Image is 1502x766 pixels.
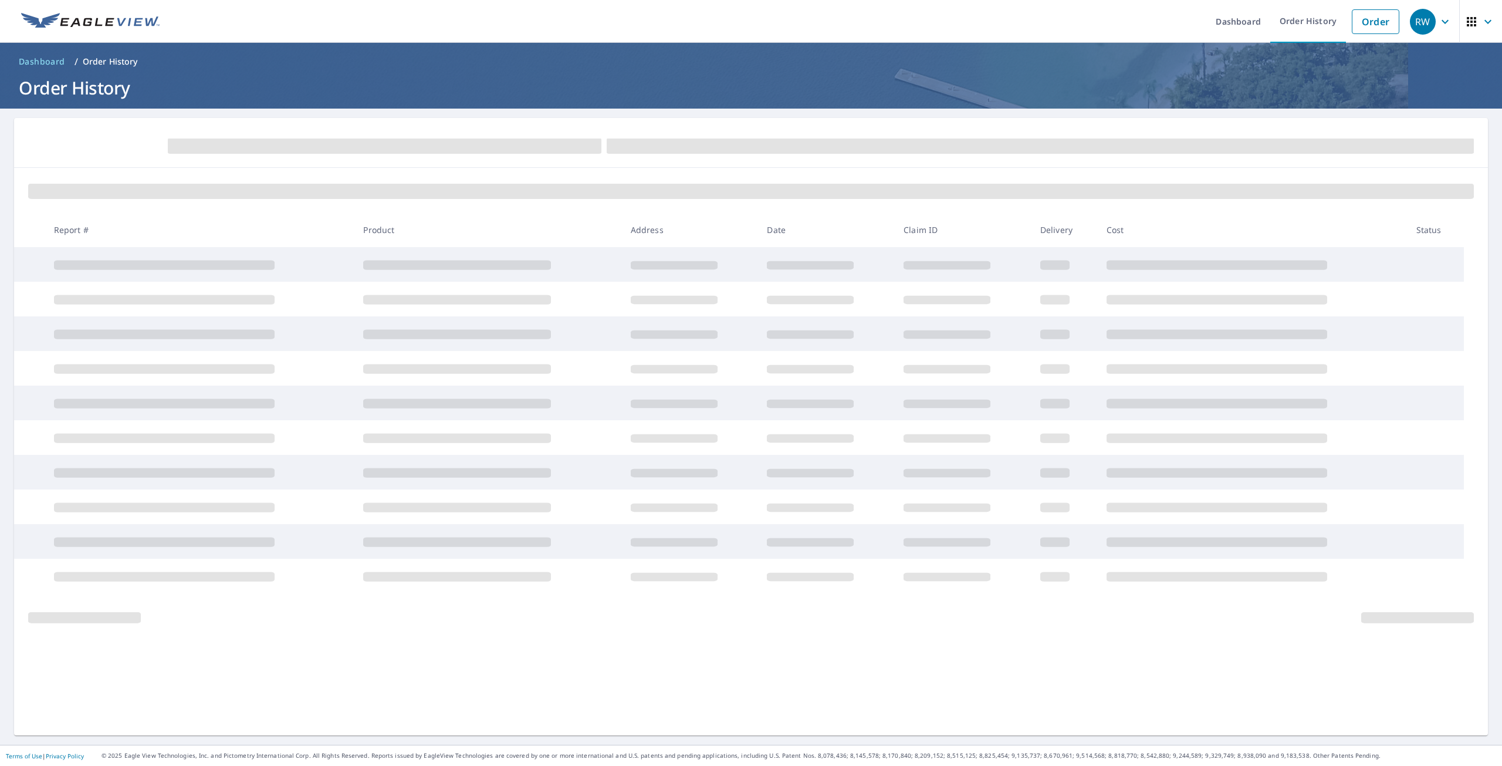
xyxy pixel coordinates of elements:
[46,752,84,760] a: Privacy Policy
[354,212,621,247] th: Product
[894,212,1031,247] th: Claim ID
[14,52,70,71] a: Dashboard
[45,212,354,247] th: Report #
[1031,212,1097,247] th: Delivery
[6,752,84,760] p: |
[14,76,1488,100] h1: Order History
[621,212,758,247] th: Address
[102,751,1496,760] p: © 2025 Eagle View Technologies, Inc. and Pictometry International Corp. All Rights Reserved. Repo...
[1407,212,1464,247] th: Status
[1097,212,1407,247] th: Cost
[1410,9,1436,35] div: RW
[83,56,138,68] p: Order History
[14,52,1488,71] nav: breadcrumb
[757,212,894,247] th: Date
[21,13,160,31] img: EV Logo
[1352,9,1399,34] a: Order
[19,56,65,68] span: Dashboard
[6,752,42,760] a: Terms of Use
[75,55,78,69] li: /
